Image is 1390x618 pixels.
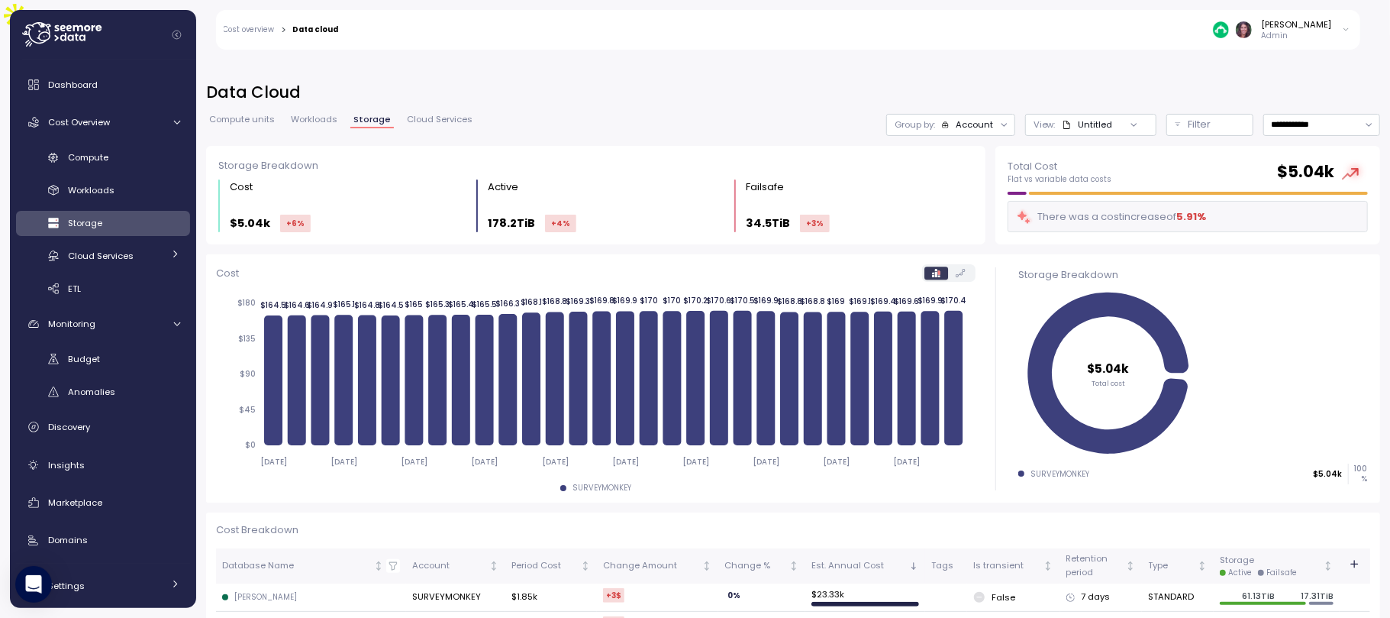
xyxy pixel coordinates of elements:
div: Is transient [973,559,1040,573]
span: Settings [48,580,85,592]
tspan: $165 [405,300,423,310]
tspan: [DATE] [471,457,498,467]
div: Not sorted [580,561,591,571]
div: Database Name [222,559,371,573]
div: 7 days [1066,590,1137,604]
img: ACg8ocLDuIZlR5f2kIgtapDwVC7yp445s3OgbrQTIAV7qYj8P05r5pI=s96-c [1236,21,1252,37]
a: Cost overview [224,26,275,34]
tspan: [DATE] [893,457,920,467]
p: Group by: [895,118,935,131]
tspan: $180 [237,299,256,309]
div: Retention period [1066,552,1124,579]
tspan: $168.1 [520,298,542,308]
div: Not sorted [1323,561,1334,571]
th: AccountNot sorted [406,548,505,584]
div: Period Cost [511,559,578,573]
td: STANDARD [1142,584,1213,612]
th: Change AmountNot sorted [597,548,718,584]
span: Cloud Services [68,250,134,262]
tspan: $170.4 [940,296,966,306]
div: 5.91 % [1177,209,1207,225]
div: There was a cost increase of [1016,208,1207,225]
tspan: $168.8 [800,297,825,307]
tspan: $168.8 [542,297,567,307]
span: Compute [68,151,108,163]
p: 61.13TiB [1220,590,1298,602]
div: Storage Breakdown [1018,267,1368,283]
p: Cost Breakdown [216,523,1370,538]
th: Est. Annual CostSorted descending [805,548,925,584]
div: Storage [1220,554,1321,578]
tspan: $164.6 [284,300,310,310]
span: ETL [68,283,81,295]
a: Dashboard [16,70,190,100]
a: Settings [16,571,190,602]
a: Compute [16,145,190,170]
div: Tags [931,559,961,573]
span: Compute units [209,115,275,124]
tspan: $165.1 [333,300,355,310]
tspan: [DATE] [331,457,357,467]
div: SURVEYMONKEY [572,483,631,493]
div: Active [488,180,518,195]
p: $5.04k [1313,469,1342,480]
a: Budget [16,347,190,372]
tspan: $164.8 [354,300,380,310]
tspan: $170 [663,296,681,306]
div: Sorted descending [908,561,919,571]
th: Database NameNot sorted [216,548,406,584]
tspan: $166.3 [495,299,520,309]
tspan: $170.2 [683,296,708,306]
img: 687cba7b7af778e9efcde14e.PNG [1213,21,1229,37]
span: Storage [68,217,102,229]
div: Data cloud [292,26,338,34]
tspan: [DATE] [823,457,850,467]
tspan: $165.3 [425,300,450,310]
p: Cost [216,266,239,281]
th: Change %Not sorted [718,548,805,584]
div: Account [412,559,486,573]
tspan: $135 [238,334,256,344]
tspan: $5.04k [1088,361,1130,377]
p: Filter [1188,117,1211,132]
span: Marketplace [48,497,102,509]
div: Change Amount [603,559,699,573]
div: [PERSON_NAME] [1262,18,1332,31]
a: Cost Overview [16,107,190,138]
div: Type [1149,559,1195,573]
a: Monitoring [16,309,190,339]
p: 34.5TiB [746,215,790,232]
tspan: $164.5 [260,300,286,310]
td: $ 23.33k [805,584,925,612]
tspan: $165.5 [472,299,497,309]
div: > [281,25,286,35]
div: Not sorted [1043,561,1053,571]
div: Untitled [1062,118,1112,131]
tspan: $169.9 [753,296,779,306]
button: Filter [1166,114,1253,136]
tspan: $90 [240,370,256,380]
tspan: [DATE] [612,457,639,467]
p: Total Cost [1008,159,1111,174]
span: Workloads [68,184,114,196]
tspan: $169.9 [612,296,637,306]
span: Anomalies [68,386,115,398]
a: Insights [16,450,190,480]
tspan: $170.6 [706,296,731,306]
div: Open Intercom Messenger [15,566,52,603]
span: Insights [48,459,85,471]
tspan: [DATE] [682,457,709,467]
th: RetentionperiodNot sorted [1060,548,1143,584]
tspan: $164.5 [377,300,403,310]
tspan: $45 [239,405,256,415]
span: Dashboard [48,79,98,91]
th: StorageActiveFailsafeNot sorted [1214,548,1340,584]
span: Cost Overview [48,116,110,128]
a: Domains [16,526,190,556]
tspan: $0 [245,441,256,451]
div: +3 $ [603,588,624,603]
tspan: [DATE] [753,457,779,467]
td: $1.85k [505,584,597,612]
div: Storage Breakdown [218,158,973,173]
a: Anomalies [16,380,190,405]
